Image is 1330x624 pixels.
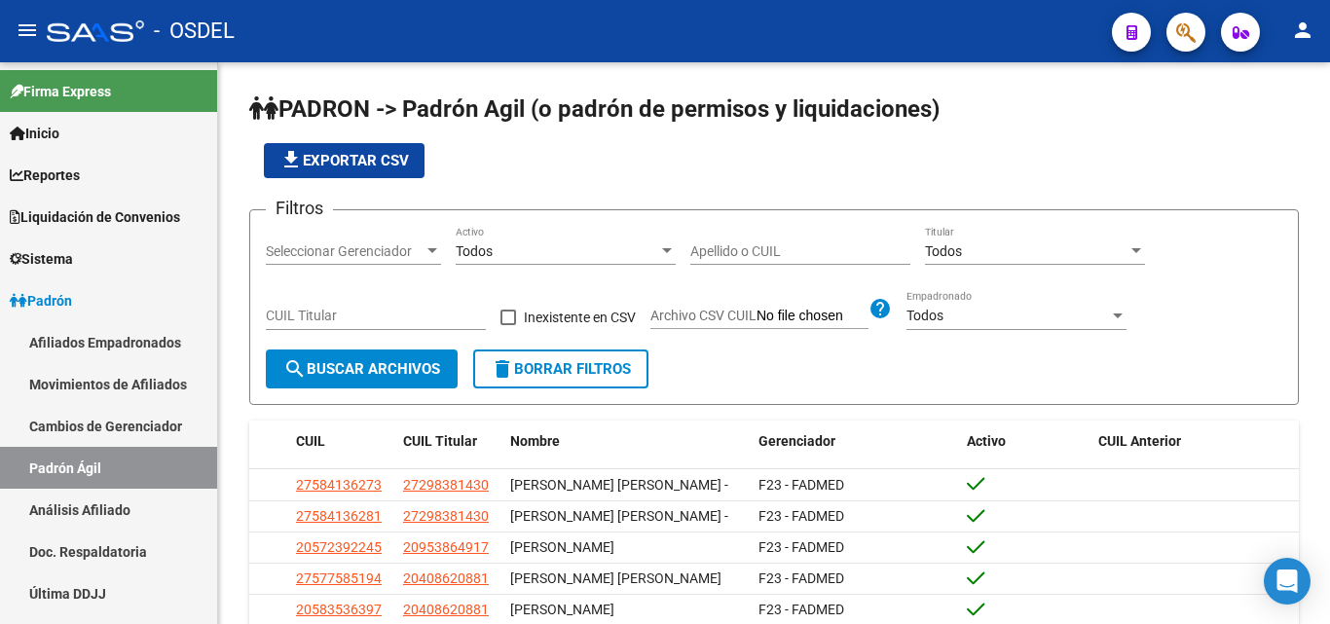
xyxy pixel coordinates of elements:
div: Open Intercom Messenger [1264,558,1311,605]
mat-icon: help [868,297,892,320]
span: Liquidación de Convenios [10,206,180,228]
span: Activo [967,433,1006,449]
span: Seleccionar Gerenciador [266,243,424,260]
datatable-header-cell: CUIL [288,421,395,462]
span: F23 - FADMED [758,477,844,493]
span: Inicio [10,123,59,144]
button: Buscar Archivos [266,349,458,388]
span: 27298381430 [403,477,489,493]
span: [PERSON_NAME] [510,602,614,617]
datatable-header-cell: Nombre [502,421,751,462]
span: Firma Express [10,81,111,102]
span: Padrón [10,290,72,312]
span: Todos [456,243,493,259]
span: Exportar CSV [279,152,409,169]
span: F23 - FADMED [758,570,844,586]
datatable-header-cell: CUIL Titular [395,421,502,462]
span: 20408620881 [403,570,489,586]
span: [PERSON_NAME] [PERSON_NAME] - [510,477,728,493]
span: 27577585194 [296,570,382,586]
button: Borrar Filtros [473,349,648,388]
mat-icon: delete [491,357,514,381]
span: CUIL [296,433,325,449]
button: Exportar CSV [264,143,425,178]
span: 20583536397 [296,602,382,617]
mat-icon: menu [16,18,39,42]
input: Archivo CSV CUIL [757,308,868,325]
datatable-header-cell: Activo [959,421,1090,462]
span: Reportes [10,165,80,186]
span: 20408620881 [403,602,489,617]
span: CUIL Titular [403,433,477,449]
span: Gerenciador [758,433,835,449]
datatable-header-cell: CUIL Anterior [1090,421,1300,462]
span: PADRON -> Padrón Agil (o padrón de permisos y liquidaciones) [249,95,940,123]
span: 27298381430 [403,508,489,524]
span: [PERSON_NAME] [PERSON_NAME] [510,570,721,586]
span: F23 - FADMED [758,508,844,524]
span: Nombre [510,433,560,449]
span: F23 - FADMED [758,602,844,617]
span: 27584136281 [296,508,382,524]
span: F23 - FADMED [758,539,844,555]
span: 20953864917 [403,539,489,555]
span: [PERSON_NAME] [510,539,614,555]
mat-icon: search [283,357,307,381]
span: Todos [906,308,943,323]
span: - OSDEL [154,10,235,53]
h3: Filtros [266,195,333,222]
datatable-header-cell: Gerenciador [751,421,960,462]
span: Inexistente en CSV [524,306,636,329]
mat-icon: file_download [279,148,303,171]
span: Todos [925,243,962,259]
span: 27584136273 [296,477,382,493]
span: Borrar Filtros [491,360,631,378]
span: CUIL Anterior [1098,433,1181,449]
span: Sistema [10,248,73,270]
span: 20572392245 [296,539,382,555]
mat-icon: person [1291,18,1314,42]
span: Buscar Archivos [283,360,440,378]
span: [PERSON_NAME] [PERSON_NAME] - [510,508,728,524]
span: Archivo CSV CUIL [650,308,757,323]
